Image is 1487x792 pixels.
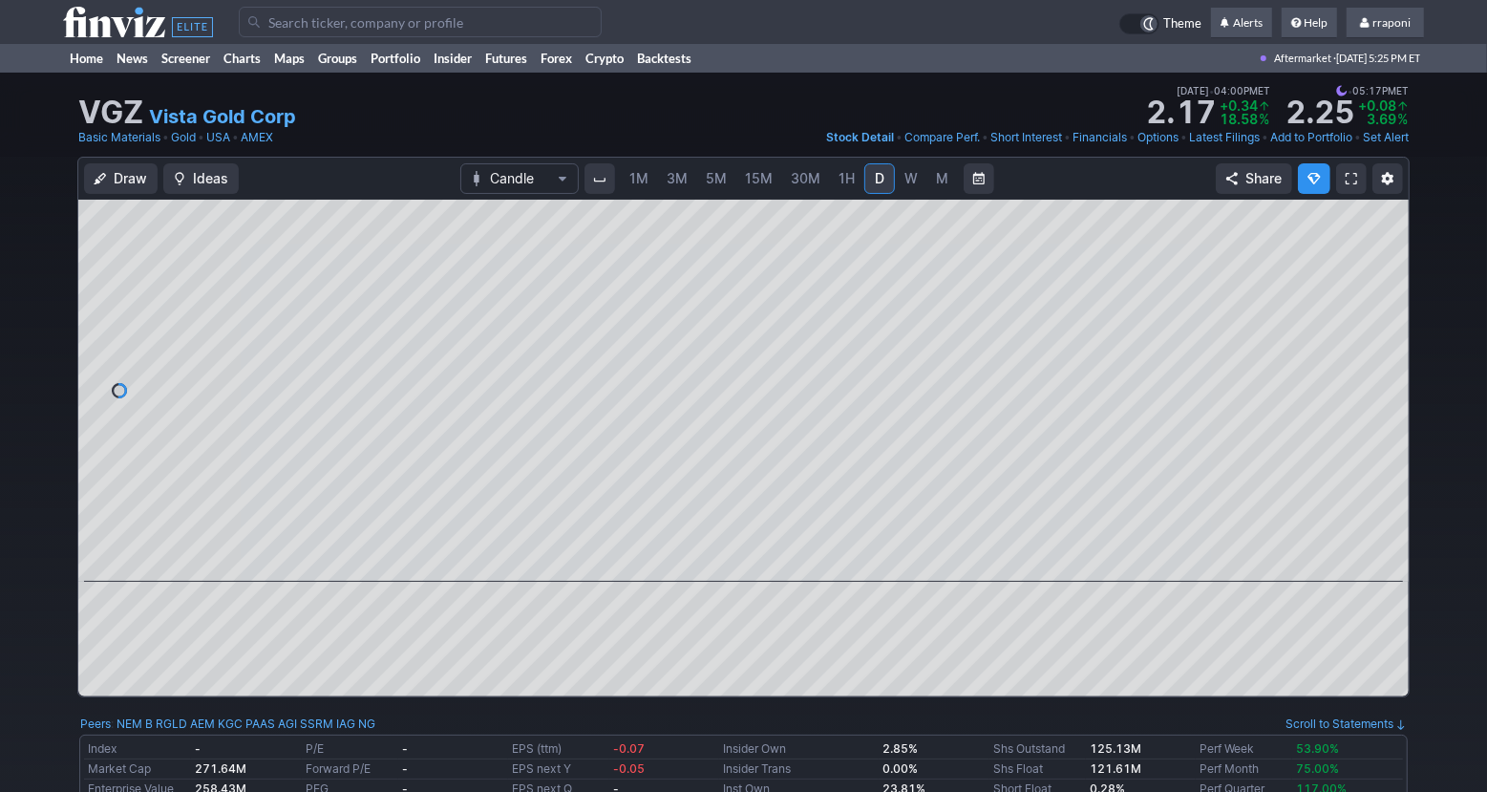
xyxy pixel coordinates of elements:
span: Draw [114,169,147,188]
td: Perf Week [1196,739,1292,760]
a: Options [1137,128,1179,147]
button: Chart Type [460,163,579,194]
span: % [1259,111,1269,127]
span: 75.00% [1296,761,1339,776]
span: Aftermarket · [1274,44,1336,73]
a: Portfolio [364,44,427,73]
button: Chart Settings [1372,163,1403,194]
div: : [80,715,375,734]
span: • [982,128,988,147]
span: Latest Filings [1189,130,1260,144]
a: Forex [534,44,579,73]
a: Basic Materials [78,128,160,147]
a: Compare Perf. [904,128,980,147]
a: Financials [1073,128,1127,147]
button: Ideas [163,163,239,194]
a: Alerts [1211,8,1272,38]
span: Share [1245,169,1282,188]
span: • [1180,128,1187,147]
span: 18.58 [1220,111,1258,127]
a: Groups [311,44,364,73]
h1: VGZ [78,97,143,128]
button: Explore new features [1298,163,1330,194]
span: 30M [791,170,820,186]
span: 05:17PM ET [1336,82,1409,99]
a: Theme [1119,13,1201,34]
span: 5M [706,170,727,186]
span: W [904,170,918,186]
b: - [402,761,408,776]
td: Market Cap [84,760,191,780]
a: Home [63,44,110,73]
a: 15M [736,163,781,194]
span: M [936,170,948,186]
span: Candle [490,169,549,188]
td: Forward P/E [302,760,398,780]
span: • [198,128,204,147]
a: M [927,163,958,194]
span: +0.08 [1358,97,1396,114]
span: 3.69 [1367,111,1396,127]
b: - [195,741,201,756]
a: W [896,163,926,194]
span: Ideas [193,169,228,188]
a: Set Alert [1363,128,1409,147]
span: -0.05 [613,761,645,776]
a: RGLD [156,715,187,734]
button: Draw [84,163,158,194]
td: EPS (ttm) [508,739,608,760]
a: SSRM [300,715,333,734]
a: Add to Portfolio [1270,128,1352,147]
a: USA [206,128,230,147]
a: Gold [171,128,196,147]
a: Help [1282,8,1337,38]
span: 1M [629,170,648,186]
span: Compare Perf. [904,130,980,144]
b: 121.61M [1090,761,1141,776]
span: [DATE] 5:25 PM ET [1336,44,1420,73]
a: Crypto [579,44,630,73]
b: 125.13M [1090,741,1141,756]
span: • [1348,82,1352,99]
a: 1M [621,163,657,194]
td: Perf Month [1196,760,1292,780]
a: NEM [117,715,142,734]
a: Futures [478,44,534,73]
a: 3M [658,163,696,194]
span: 1H [839,170,855,186]
span: • [1129,128,1136,147]
a: NG [358,715,375,734]
a: PAAS [245,715,275,734]
b: 0.00% [882,761,918,776]
strong: 2.17 [1147,97,1216,128]
td: Shs Outstand [989,739,1086,760]
a: Screener [155,44,217,73]
td: Index [84,739,191,760]
span: D [875,170,884,186]
a: AMEX [241,128,273,147]
span: • [896,128,903,147]
span: • [232,128,239,147]
span: • [1354,128,1361,147]
td: Shs Float [989,760,1086,780]
a: Insider [427,44,478,73]
a: Scroll to Statements [1285,717,1407,731]
span: 3M [667,170,688,186]
a: D [864,163,895,194]
span: 15M [745,170,773,186]
span: [DATE] 04:00PM ET [1177,82,1270,99]
a: rraponi [1347,8,1424,38]
a: Stock Detail [826,128,894,147]
a: Short Interest [990,128,1062,147]
b: 271.64M [195,761,246,776]
b: - [402,741,408,756]
a: 1H [830,163,863,194]
a: Maps [267,44,311,73]
span: rraponi [1372,15,1411,30]
td: P/E [302,739,398,760]
td: Insider Trans [719,760,879,780]
input: Search [239,7,602,37]
a: KGC [218,715,243,734]
td: EPS next Y [508,760,608,780]
a: 5M [697,163,735,194]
